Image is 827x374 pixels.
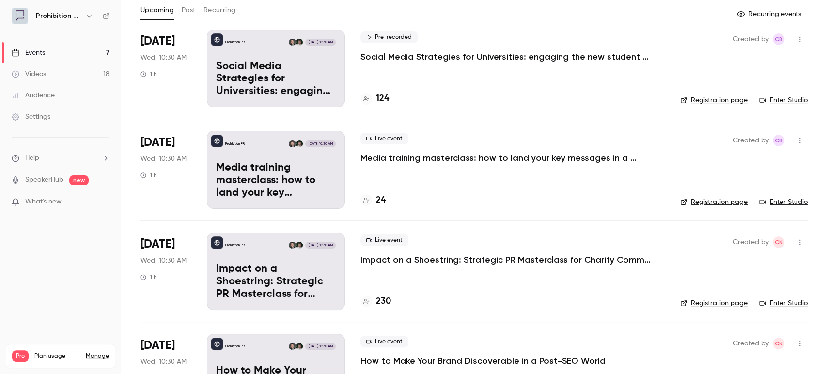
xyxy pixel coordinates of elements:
[36,11,81,21] h6: Prohibition PR
[207,233,345,310] a: Impact on a Shoestring: Strategic PR Masterclass for Charity Comms TeamsProhibition PRWill Ockend...
[12,48,45,58] div: Events
[289,140,296,147] img: Chris Norton
[296,140,303,147] img: Will Ockenden
[775,33,783,45] span: CB
[759,298,808,308] a: Enter Studio
[140,135,175,150] span: [DATE]
[733,6,808,22] button: Recurring events
[376,194,386,207] h4: 24
[680,197,748,207] a: Registration page
[773,236,784,248] span: Chris Norton
[360,336,408,347] span: Live event
[733,236,769,248] span: Created by
[733,135,769,146] span: Created by
[140,154,187,164] span: Wed, 10:30 AM
[360,194,386,207] a: 24
[12,153,109,163] li: help-dropdown-opener
[140,338,175,353] span: [DATE]
[289,242,296,249] img: Chris Norton
[360,31,418,43] span: Pre-recorded
[360,295,391,308] a: 230
[360,355,606,367] a: How to Make Your Brand Discoverable in a Post-SEO World
[25,197,62,207] span: What's new
[140,357,187,367] span: Wed, 10:30 AM
[305,39,335,46] span: [DATE] 10:30 AM
[216,263,336,300] p: Impact on a Shoestring: Strategic PR Masterclass for Charity Comms Teams
[86,352,109,360] a: Manage
[25,153,39,163] span: Help
[140,131,191,208] div: Oct 8 Wed, 10:30 AM (Europe/London)
[360,234,408,246] span: Live event
[216,61,336,98] p: Social Media Strategies for Universities: engaging the new student cohort
[773,33,784,45] span: Claire Beaumont
[225,141,245,146] p: Prohibition PR
[216,162,336,199] p: Media training masterclass: how to land your key messages in a digital-first world
[376,92,389,105] h4: 124
[759,95,808,105] a: Enter Studio
[140,53,187,62] span: Wed, 10:30 AM
[140,236,175,252] span: [DATE]
[296,242,303,249] img: Will Ockenden
[12,91,55,100] div: Audience
[360,254,651,265] a: Impact on a Shoestring: Strategic PR Masterclass for Charity Comms Teams
[360,152,651,164] a: Media training masterclass: how to land your key messages in a digital-first world
[733,33,769,45] span: Created by
[140,256,187,265] span: Wed, 10:30 AM
[12,350,29,362] span: Pro
[759,197,808,207] a: Enter Studio
[225,243,245,248] p: Prohibition PR
[140,70,157,78] div: 1 h
[360,92,389,105] a: 124
[360,51,651,62] a: Social Media Strategies for Universities: engaging the new student cohort
[69,175,89,185] span: new
[140,30,191,107] div: Sep 24 Wed, 10:30 AM (Europe/London)
[680,298,748,308] a: Registration page
[25,175,63,185] a: SpeakerHub
[773,135,784,146] span: Claire Beaumont
[203,2,236,18] button: Recurring
[775,338,783,349] span: CN
[140,233,191,310] div: Oct 15 Wed, 10:30 AM (Europe/London)
[289,39,296,46] img: Chris Norton
[207,30,345,107] a: Social Media Strategies for Universities: engaging the new student cohortProhibition PRWill Ocken...
[140,33,175,49] span: [DATE]
[182,2,196,18] button: Past
[376,295,391,308] h4: 230
[34,352,80,360] span: Plan usage
[225,344,245,349] p: Prohibition PR
[12,112,50,122] div: Settings
[305,343,335,350] span: [DATE] 10:30 AM
[12,69,46,79] div: Videos
[296,39,303,46] img: Will Ockenden
[680,95,748,105] a: Registration page
[140,2,174,18] button: Upcoming
[305,140,335,147] span: [DATE] 10:30 AM
[775,135,783,146] span: CB
[305,242,335,249] span: [DATE] 10:30 AM
[775,236,783,248] span: CN
[296,343,303,350] img: Will Ockenden
[773,338,784,349] span: Chris Norton
[360,133,408,144] span: Live event
[733,338,769,349] span: Created by
[12,8,28,24] img: Prohibition PR
[225,40,245,45] p: Prohibition PR
[207,131,345,208] a: Media training masterclass: how to land your key messages in a digital-first worldProhibition PRW...
[289,343,296,350] img: Chris Norton
[140,171,157,179] div: 1 h
[140,273,157,281] div: 1 h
